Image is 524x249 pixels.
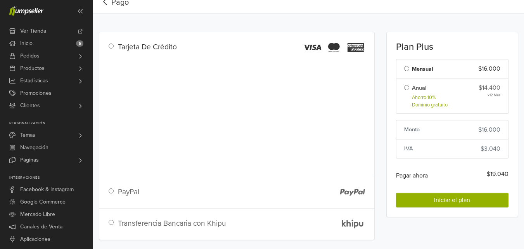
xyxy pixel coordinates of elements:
[20,75,48,87] span: Estadísticas
[20,183,74,196] span: Facebook & Instagram
[20,196,66,208] span: Google Commerce
[20,99,40,112] span: Clientes
[20,62,45,75] span: Productos
[9,176,93,180] p: Integraciones
[478,125,500,134] span: $16.000
[20,154,39,166] span: Páginas
[487,169,508,182] span: $19.040
[412,84,427,92] label: Anual
[340,218,365,229] img: khipu-logo
[396,193,508,207] button: Iniciar el plan
[20,87,52,99] span: Promociones
[412,65,433,73] label: Mensual
[412,101,448,109] small: Dominio gratuito
[9,121,93,126] p: Personalización
[107,60,367,169] iframe: Campo de entrada seguro para el pago
[20,221,62,233] span: Canales de Venta
[76,40,83,47] span: 5
[481,144,500,153] span: $3.040
[20,129,35,141] span: Temas
[20,25,46,37] span: Ver Tienda
[112,218,241,237] div: Transferencia Bancaria con Khipu
[20,208,55,221] span: Mercado Libre
[396,169,428,182] span: Pagar ahora
[20,37,33,50] span: Inicio
[488,92,500,98] span: x 12 Mes
[412,94,448,101] small: Ahorro 10%
[479,83,500,92] span: $14.400
[20,141,48,154] span: Navegación
[434,196,470,204] span: Iniciar el plan
[112,186,241,205] div: PayPal
[112,42,241,57] div: Tarjeta De Crédito
[404,144,413,153] h6: IVA
[396,42,433,53] span: Plan Plus
[478,64,500,73] span: $16.000
[404,125,420,134] h6: Monto
[20,233,50,246] span: Aplicaciones
[20,50,40,62] span: Pedidos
